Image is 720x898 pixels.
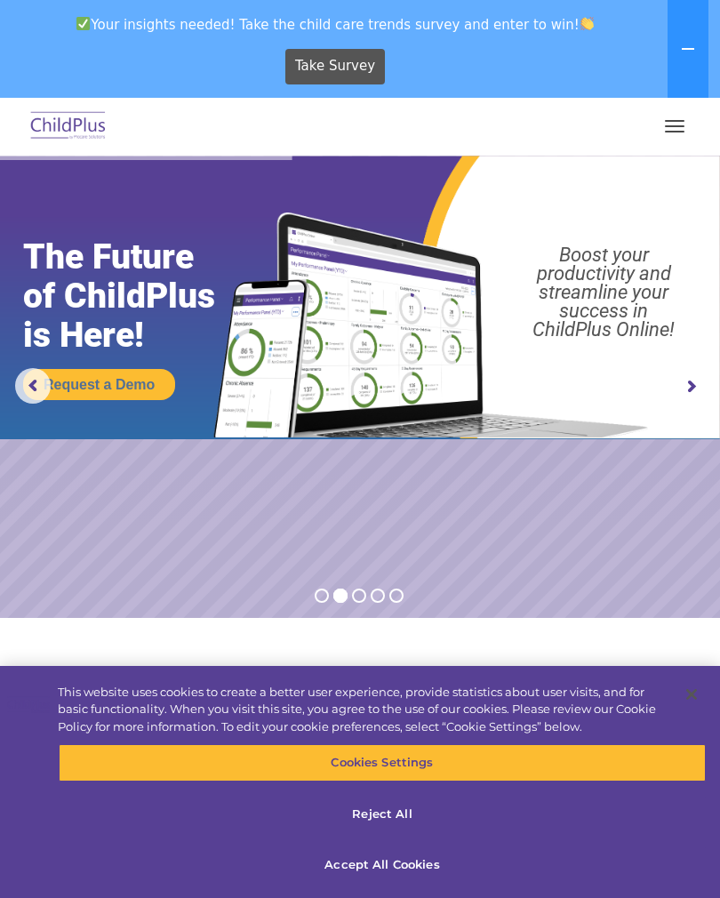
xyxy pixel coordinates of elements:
button: Cookies Settings [59,744,706,782]
a: Request a Demo [23,369,175,400]
rs-layer: Boost your productivity and streamline your success in ChildPlus Online! [497,245,710,339]
rs-layer: The Future of ChildPlus is Here! [23,237,253,355]
span: Your insights needed! Take the child care trends survey and enter to win! [7,7,664,42]
img: ChildPlus by Procare Solutions [27,106,110,148]
a: Take Survey [285,49,386,84]
button: Accept All Cookies [59,846,706,884]
button: Close [672,675,711,714]
img: ✅ [76,17,90,30]
button: Reject All [59,796,706,833]
span: Take Survey [295,51,375,82]
div: This website uses cookies to create a better user experience, provide statistics about user visit... [58,684,670,736]
img: 👏 [580,17,594,30]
